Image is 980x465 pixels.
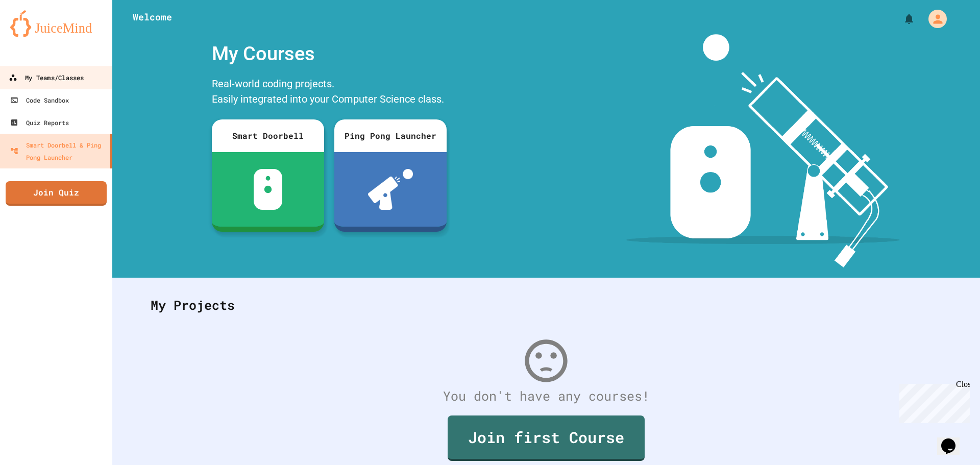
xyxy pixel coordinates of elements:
[212,119,324,152] div: Smart Doorbell
[937,424,970,455] iframe: chat widget
[884,10,918,28] div: My Notifications
[626,34,900,267] img: banner-image-my-projects.png
[368,169,413,210] img: ppl-with-ball.png
[207,74,452,112] div: Real-world coding projects. Easily integrated into your Computer Science class.
[10,116,69,129] div: Quiz Reports
[895,380,970,423] iframe: chat widget
[6,181,107,206] a: Join Quiz
[10,94,69,106] div: Code Sandbox
[10,139,106,163] div: Smart Doorbell & Ping Pong Launcher
[334,119,447,152] div: Ping Pong Launcher
[4,4,70,65] div: Chat with us now!Close
[918,7,949,31] div: My Account
[207,34,452,74] div: My Courses
[140,386,952,406] div: You don't have any courses!
[448,415,645,461] a: Join first Course
[254,169,283,210] img: sdb-white.svg
[140,285,952,325] div: My Projects
[9,71,84,84] div: My Teams/Classes
[10,10,102,37] img: logo-orange.svg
